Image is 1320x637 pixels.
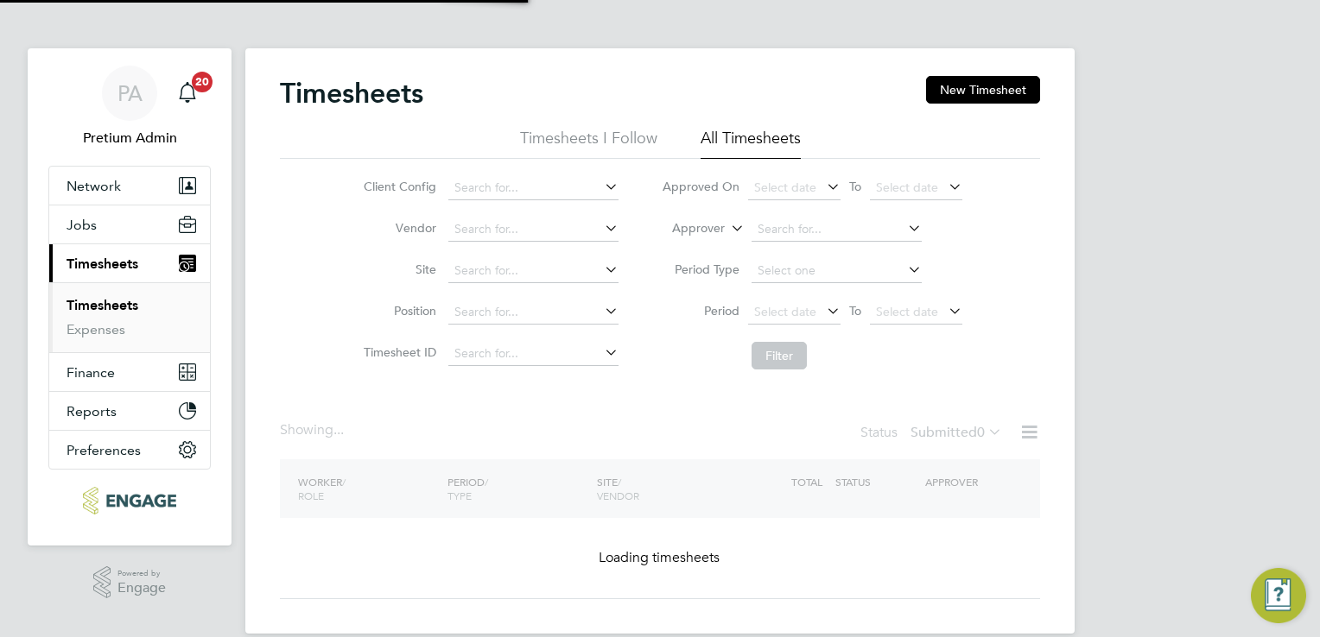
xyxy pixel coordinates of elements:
[926,76,1040,104] button: New Timesheet
[67,364,115,381] span: Finance
[754,180,816,195] span: Select date
[701,128,801,159] li: All Timesheets
[49,205,210,243] button: Jobs
[192,72,213,92] span: 20
[448,218,619,242] input: Search for...
[647,220,725,237] label: Approver
[448,300,619,325] input: Search for...
[67,178,121,194] span: Network
[359,303,436,318] label: Position
[876,304,938,319] span: Select date
[860,421,1006,445] div: Status
[359,179,436,194] label: Client Config
[117,581,166,596] span: Engage
[170,66,205,121] a: 20
[844,300,866,322] span: To
[117,566,166,581] span: Powered by
[49,244,210,282] button: Timesheets
[754,304,816,319] span: Select date
[49,167,210,205] button: Network
[359,262,436,277] label: Site
[67,297,138,313] a: Timesheets
[752,259,922,283] input: Select one
[359,344,436,360] label: Timesheet ID
[117,82,143,104] span: PA
[28,48,232,546] nav: Main navigation
[876,180,938,195] span: Select date
[333,421,344,438] span: ...
[662,262,739,277] label: Period Type
[280,76,423,110] h2: Timesheets
[448,259,619,283] input: Search for...
[448,342,619,366] input: Search for...
[83,487,175,514] img: ncclondon-logo-retina.png
[49,431,210,469] button: Preferences
[67,403,117,419] span: Reports
[67,321,125,337] a: Expenses
[49,353,210,391] button: Finance
[49,392,210,430] button: Reports
[67,255,138,272] span: Timesheets
[1251,568,1306,623] button: Engage Resource Center
[49,282,210,352] div: Timesheets
[662,179,739,194] label: Approved On
[67,442,141,458] span: Preferences
[48,66,211,148] a: PAPretium Admin
[48,128,211,148] span: Pretium Admin
[752,342,807,369] button: Filter
[280,421,347,439] div: Showing
[93,566,167,599] a: Powered byEngage
[977,424,985,441] span: 0
[448,176,619,200] input: Search for...
[520,128,657,159] li: Timesheets I Follow
[67,217,97,233] span: Jobs
[48,487,211,514] a: Go to home page
[911,424,1002,441] label: Submitted
[752,218,922,242] input: Search for...
[844,175,866,198] span: To
[359,220,436,236] label: Vendor
[662,303,739,318] label: Period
